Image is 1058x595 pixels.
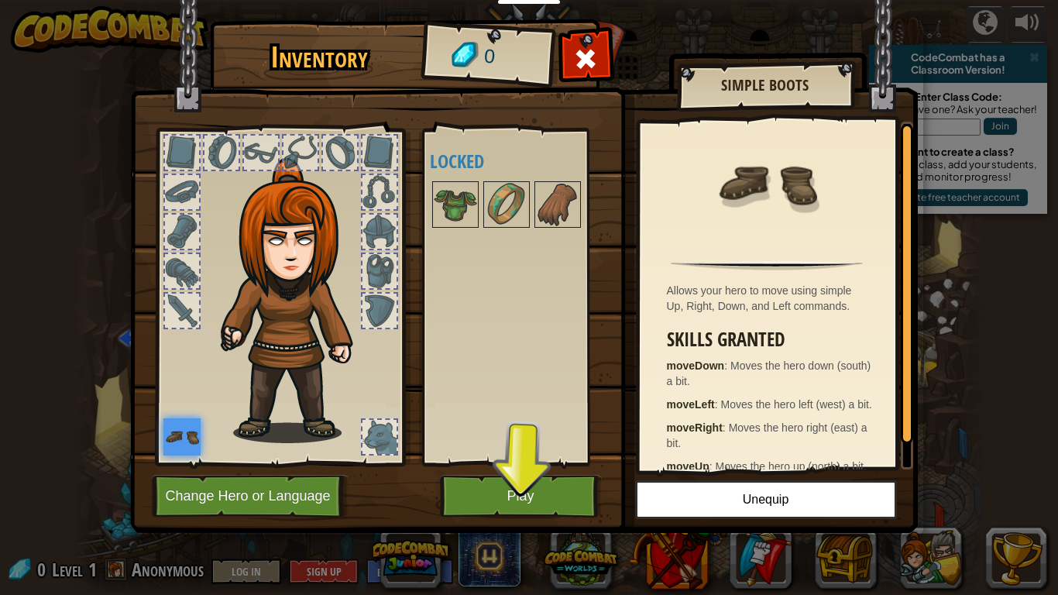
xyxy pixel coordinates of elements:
button: Change Hero or Language [152,475,349,518]
strong: moveLeft [667,398,715,411]
h1: Inventory [221,41,418,74]
h2: Simple Boots [692,77,838,94]
span: Moves the hero right (east) a bit. [667,421,867,449]
span: : [724,359,730,372]
span: Moves the hero left (west) a bit. [721,398,872,411]
img: hr.png [671,261,862,270]
strong: moveRight [667,421,723,434]
img: portrait.png [485,183,528,226]
strong: moveUp [667,460,709,473]
span: : [709,460,716,473]
img: portrait.png [163,418,201,456]
img: portrait.png [716,133,817,234]
span: Moves the hero down (south) a bit. [667,359,871,387]
span: 0 [483,43,496,71]
span: : [715,398,721,411]
span: Moves the hero up (north) a bit. [716,460,867,473]
strong: moveDown [667,359,725,372]
span: : [723,421,729,434]
img: portrait.png [536,183,579,226]
img: portrait.png [434,183,477,226]
button: Unequip [635,480,897,519]
button: Play [440,475,602,518]
div: Allows your hero to move using simple Up, Right, Down, and Left commands. [667,283,875,314]
h3: Skills Granted [667,329,875,350]
img: hair_f2.png [214,158,380,443]
h4: Locked [430,151,613,171]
